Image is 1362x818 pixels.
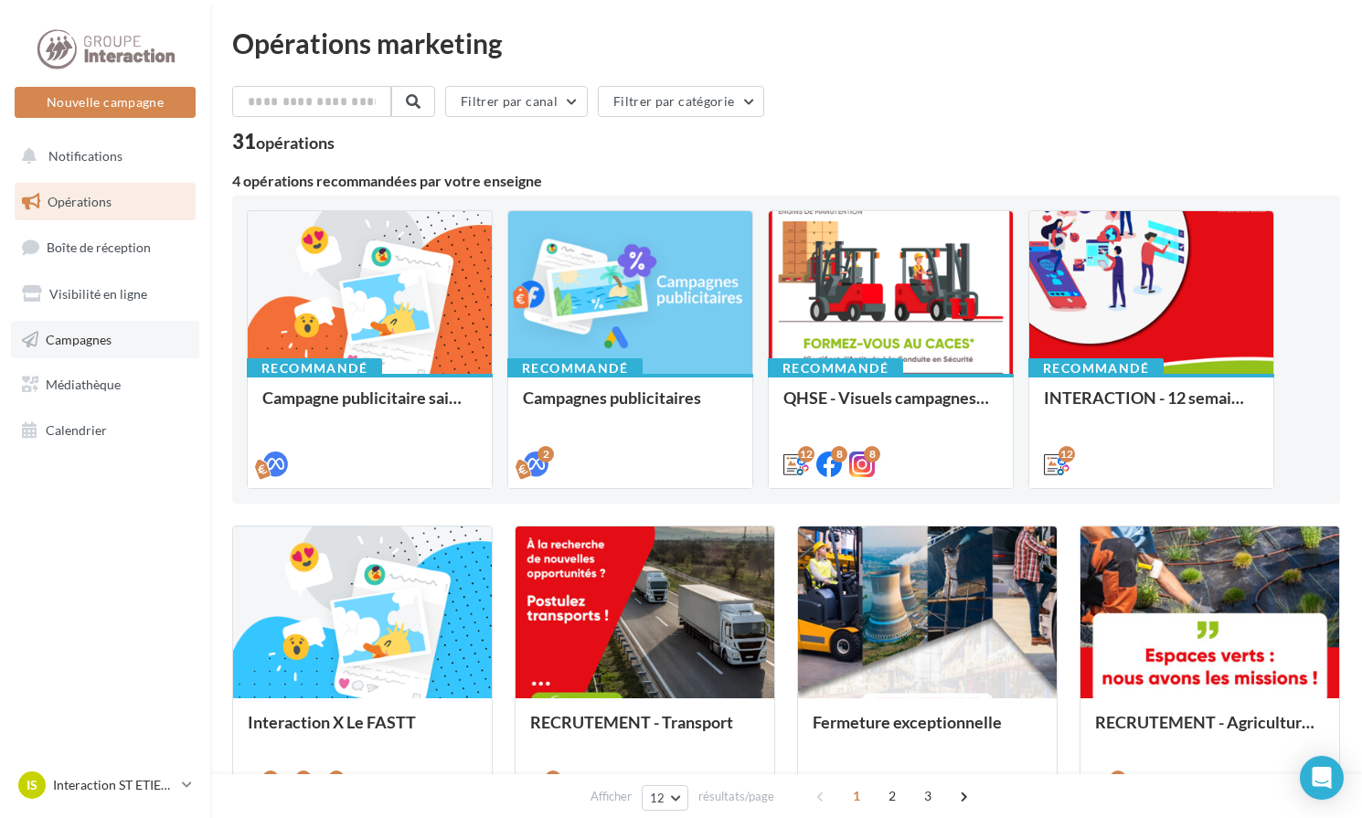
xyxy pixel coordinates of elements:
div: QHSE - Visuels campagnes siège [783,388,998,425]
div: 13 [545,770,561,787]
div: 3 [328,770,345,787]
span: Boîte de réception [47,239,151,255]
div: 12 [1059,446,1075,462]
span: Médiathèque [46,377,121,392]
div: Campagne publicitaire saisonniers [262,388,477,425]
a: Campagnes [11,321,199,359]
button: Notifications [11,137,192,175]
div: Recommandé [1028,358,1164,378]
div: Recommandé [768,358,903,378]
div: Recommandé [247,358,382,378]
div: 3 [262,770,279,787]
div: 13 [1110,770,1126,787]
span: 3 [913,781,942,811]
div: Interaction X Le FASTT [248,713,477,749]
div: Open Intercom Messenger [1300,756,1344,800]
div: 12 [798,446,814,462]
div: Campagnes publicitaires [523,388,738,425]
span: Afficher [591,788,632,805]
div: Recommandé [507,358,643,378]
div: opérations [256,134,335,151]
span: IS [27,776,37,794]
div: 2 [537,446,554,462]
a: Opérations [11,183,199,221]
a: Médiathèque [11,366,199,404]
div: RECRUTEMENT - Agriculture / Espaces verts [1095,713,1325,749]
p: Interaction ST ETIENNE [53,776,175,794]
button: Filtrer par catégorie [598,86,764,117]
button: 12 [642,785,688,811]
a: Calendrier [11,411,199,450]
span: 12 [650,791,665,805]
div: INTERACTION - 12 semaines de publication [1044,388,1259,425]
a: Visibilité en ligne [11,275,199,313]
div: 3 [295,770,312,787]
div: Opérations marketing [232,29,1340,57]
div: 31 [232,132,335,152]
a: IS Interaction ST ETIENNE [15,768,196,802]
span: résultats/page [698,788,774,805]
span: 1 [842,781,871,811]
button: Filtrer par canal [445,86,588,117]
span: Notifications [48,148,122,164]
span: Visibilité en ligne [49,286,147,302]
div: 8 [831,446,847,462]
button: Nouvelle campagne [15,87,196,118]
a: Boîte de réception [11,228,199,267]
div: RECRUTEMENT - Transport [530,713,760,749]
span: 2 [878,781,907,811]
div: 4 opérations recommandées par votre enseigne [232,174,1340,188]
div: 8 [864,446,880,462]
span: Calendrier [46,422,107,438]
span: Campagnes [46,331,112,346]
span: Opérations [48,194,112,209]
div: Fermeture exceptionnelle [813,713,1042,749]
